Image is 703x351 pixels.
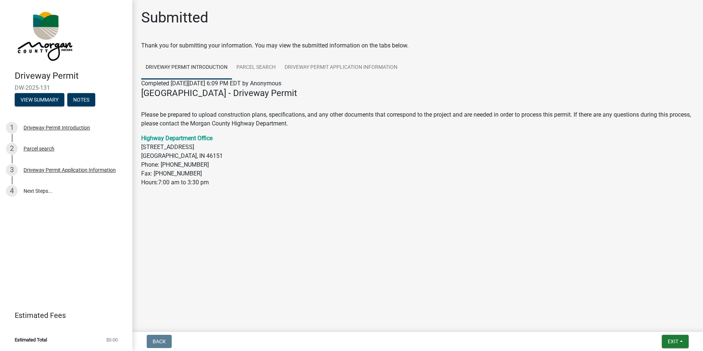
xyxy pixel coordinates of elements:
[662,335,689,348] button: Exit
[15,97,64,103] wm-modal-confirm: Summary
[280,56,402,79] a: Driveway Permit Application Information
[24,146,54,151] div: Parcel search
[141,135,213,142] a: Highway Department Office
[15,71,126,81] h4: Driveway Permit
[6,308,121,323] a: Estimated Fees
[15,337,47,342] span: Estimated Total
[141,134,694,187] p: [STREET_ADDRESS] [GEOGRAPHIC_DATA], IN 46151 Phone: [PHONE_NUMBER] Fax: [PHONE_NUMBER] Hours:7:00...
[24,125,90,130] div: Driveway Permit Introduction
[232,56,280,79] a: Parcel search
[668,338,678,344] span: Exit
[15,93,64,106] button: View Summary
[141,88,694,99] h4: [GEOGRAPHIC_DATA] - Driveway Permit
[106,337,118,342] span: $0.00
[153,338,166,344] span: Back
[141,56,232,79] a: Driveway Permit Introduction
[141,41,694,50] div: Thank you for submitting your information. You may view the submitted information on the tabs below.
[141,9,208,26] h1: Submitted
[6,164,18,176] div: 3
[67,93,95,106] button: Notes
[24,167,116,173] div: Driveway Permit Application Information
[141,102,694,128] p: Please be prepared to upload construction plans, specifications, and any other documents that cor...
[141,80,281,87] span: Completed [DATE][DATE] 6:09 PM EDT by Anonymous
[6,122,18,134] div: 1
[147,335,172,348] button: Back
[15,84,118,91] span: DW-2025-131
[15,8,74,63] img: Morgan County, Indiana
[6,143,18,155] div: 2
[67,97,95,103] wm-modal-confirm: Notes
[6,185,18,197] div: 4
